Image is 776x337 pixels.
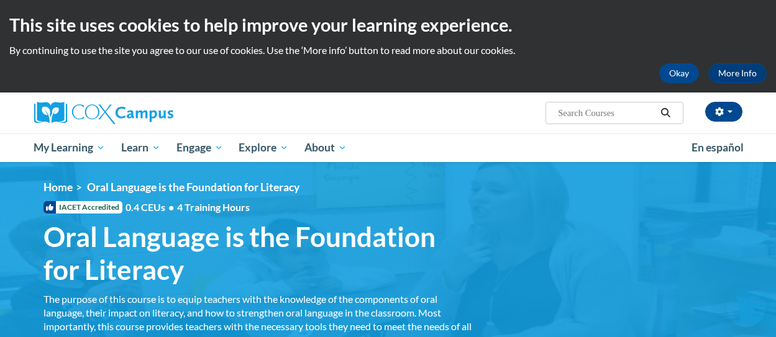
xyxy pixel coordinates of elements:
a: More Info [708,63,767,83]
button: Okay [659,63,699,83]
a: Home [43,181,73,194]
a: My Learning [26,133,114,162]
button: Search [656,106,675,120]
span: About [304,140,347,155]
a: Explore [231,133,296,162]
iframe: Button to launch messaging window [726,287,766,327]
span: 4 Training Hours [177,201,250,213]
span: 0.4 CEUs [126,200,250,214]
a: Learn [113,133,168,162]
span: Engage [176,140,223,155]
div: Main menu [25,133,752,162]
span: Oral Language is the Foundation for Literacy [43,220,472,286]
a: Cox Campus [34,102,258,124]
span: Oral Language is the Foundation for Literacy [87,181,299,194]
img: Cox Campus [34,102,173,124]
input: Search Courses [557,106,656,120]
span: Explore [239,140,288,155]
p: By continuing to use the site you agree to our use of cookies. Use the ‘More info’ button to read... [9,43,767,57]
button: Account Settings [705,102,742,122]
a: En español [683,135,752,161]
span: Learn [121,140,160,155]
span: En español [692,141,744,154]
span: My Learning [34,140,105,155]
span: IACET Accredited [43,201,122,213]
a: About [296,133,355,162]
span: • [168,201,174,213]
a: Engage [168,133,231,162]
h2: This site uses cookies to help improve your learning experience. [9,12,767,37]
